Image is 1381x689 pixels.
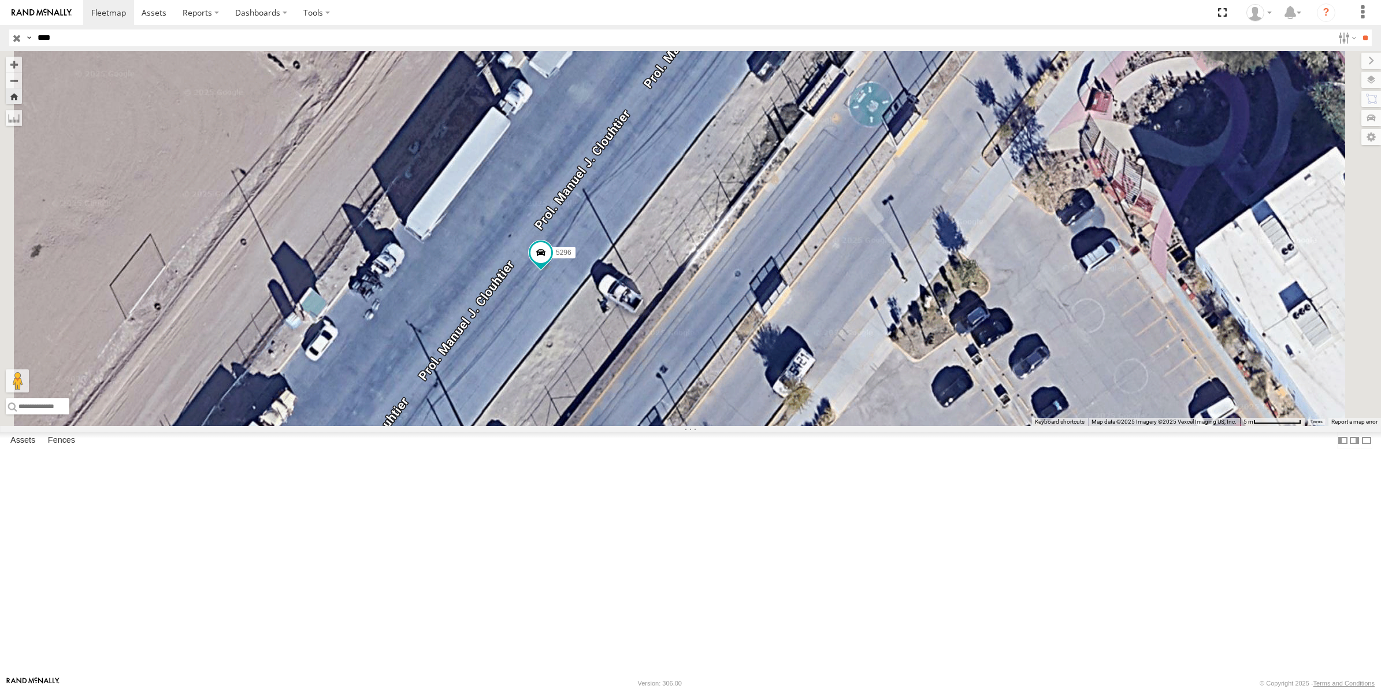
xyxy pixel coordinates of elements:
[42,432,81,449] label: Fences
[5,432,41,449] label: Assets
[6,677,60,689] a: Visit our Website
[1361,129,1381,145] label: Map Settings
[6,72,22,88] button: Zoom out
[6,57,22,72] button: Zoom in
[1313,680,1375,687] a: Terms and Conditions
[556,249,571,257] span: 5296
[1035,418,1085,426] button: Keyboard shortcuts
[1243,418,1253,425] span: 5 m
[1331,418,1378,425] a: Report a map error
[1092,418,1237,425] span: Map data ©2025 Imagery ©2025 Vexcel Imaging US, Inc.
[1334,29,1358,46] label: Search Filter Options
[638,680,682,687] div: Version: 306.00
[1242,4,1276,21] div: Roberto Garcia
[6,88,22,104] button: Zoom Home
[1311,420,1323,424] a: Terms (opens in new tab)
[6,110,22,126] label: Measure
[1260,680,1375,687] div: © Copyright 2025 -
[1317,3,1335,22] i: ?
[1337,432,1349,449] label: Dock Summary Table to the Left
[1240,418,1305,426] button: Map Scale: 5 m per 79 pixels
[1349,432,1360,449] label: Dock Summary Table to the Right
[12,9,72,17] img: rand-logo.svg
[1361,432,1372,449] label: Hide Summary Table
[6,369,29,392] button: Drag Pegman onto the map to open Street View
[24,29,34,46] label: Search Query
